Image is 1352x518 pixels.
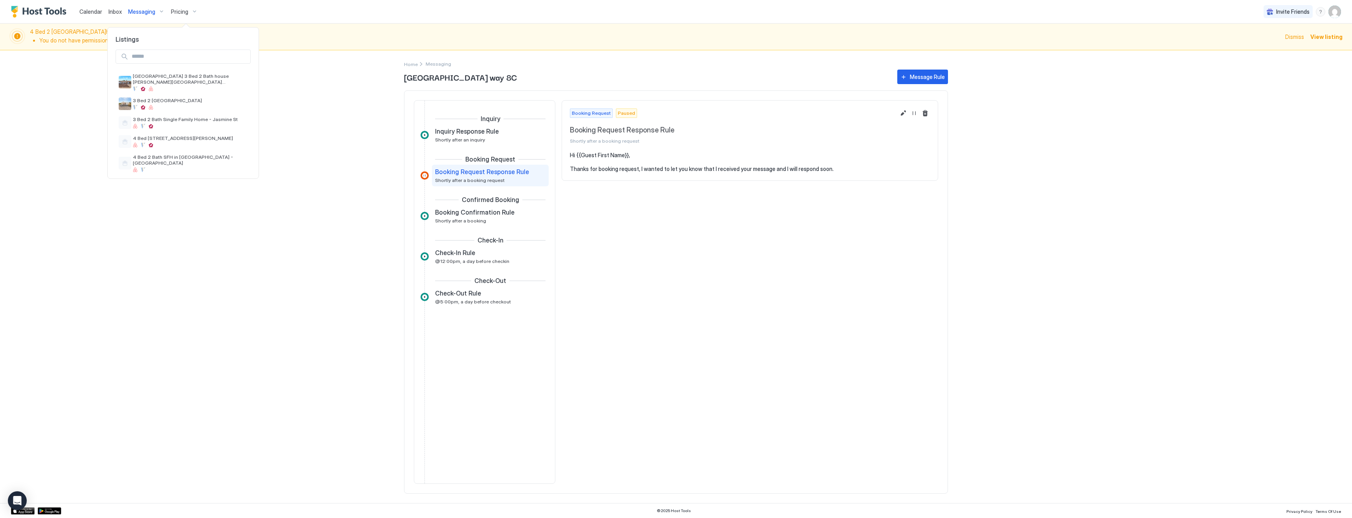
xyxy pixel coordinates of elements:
[133,116,248,122] span: 3 Bed 2 Bath Single Family Home - Jasmine St
[133,97,248,103] span: 3 Bed 2 [GEOGRAPHIC_DATA]
[8,491,27,510] div: Open Intercom Messenger
[119,97,131,110] div: listing image
[133,135,248,141] span: 4 Bed [STREET_ADDRESS][PERSON_NAME]
[119,76,131,88] div: listing image
[108,35,259,43] span: Listings
[133,73,248,85] span: [GEOGRAPHIC_DATA] 3 Bed 2 Bath house [PERSON_NAME][GEOGRAPHIC_DATA][PERSON_NAME] SLEEPS 6
[133,154,248,166] span: 4 Bed 2 Bath SFH in [GEOGRAPHIC_DATA] - [GEOGRAPHIC_DATA]
[129,50,250,63] input: Input Field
